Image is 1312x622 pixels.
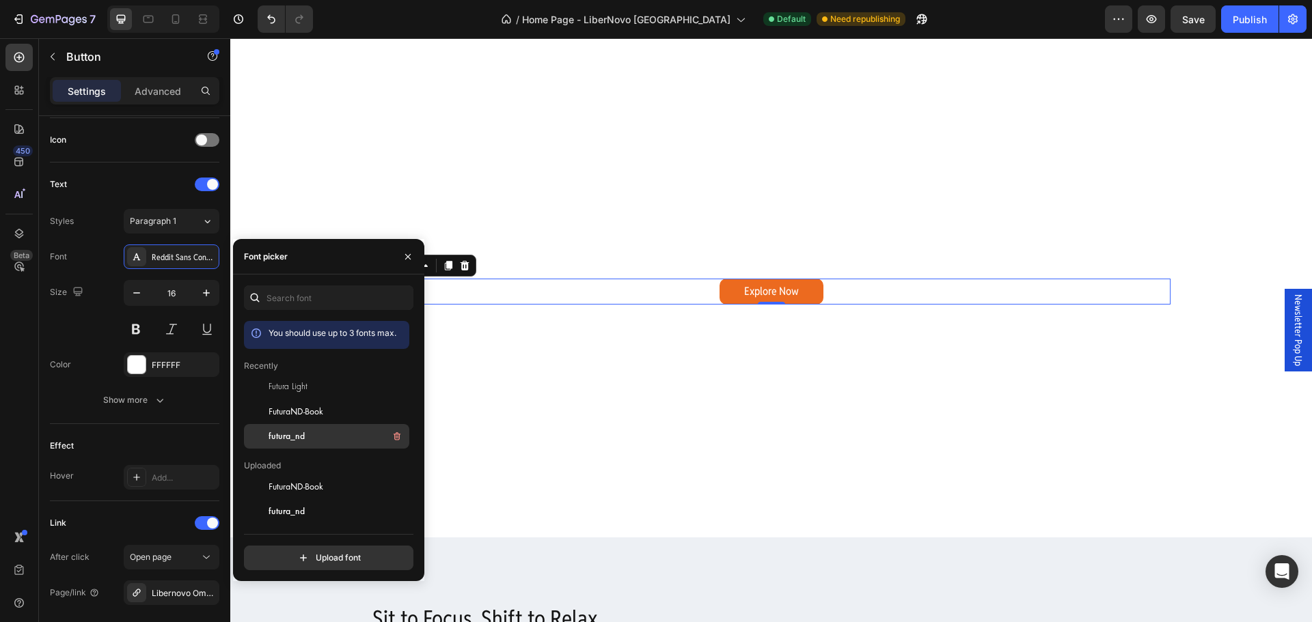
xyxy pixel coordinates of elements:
[13,145,33,156] div: 450
[152,587,216,599] div: Libernovo Omni - Best Ergonomic Chair
[1171,5,1216,33] button: Save
[244,251,288,263] div: Font picker
[1266,555,1298,588] div: Open Intercom Messenger
[152,359,216,371] div: FFFFFF
[130,552,172,562] span: Open page
[50,358,71,371] div: Color
[135,84,181,98] p: Advanced
[124,545,219,569] button: Open page
[1061,256,1075,328] span: Newsletter Pop Up
[50,470,74,482] div: Hover
[50,440,74,452] div: Effect
[50,586,100,599] div: Page/link
[143,208,939,228] p: Adapts in real-time to your spine's curves with smart support angles and zero-gravity relief.
[152,472,216,484] div: Add...
[258,5,313,33] div: Undo/Redo
[124,209,219,234] button: Paragraph 1
[269,328,396,338] span: You should use up to 3 fonts max.
[66,48,182,65] p: Button
[269,430,305,442] span: futura_nd
[5,5,102,33] button: 7
[103,393,167,407] div: Show more
[244,360,278,372] p: Recently
[244,546,413,570] button: Upload font
[159,221,190,234] div: Button
[777,13,806,25] span: Default
[68,84,106,98] p: Settings
[269,381,307,393] span: Futura Light
[514,244,569,264] div: Rich Text Editor. Editing area: main
[50,251,67,263] div: Font
[90,11,96,27] p: 7
[1182,14,1205,25] span: Save
[244,460,281,472] p: Uploaded
[489,240,593,267] a: Rich Text Editor. Editing area: main
[10,250,33,261] div: Beta
[50,283,86,302] div: Size
[830,13,900,25] span: Need republishing
[1233,12,1267,27] div: Publish
[50,134,66,146] div: Icon
[142,158,940,196] h2: LiberNovo Omni
[143,126,939,145] p: The World's First Dynamic Ergonomic Chair
[130,215,176,227] span: Paragraph 1
[50,388,219,412] button: Show more
[269,481,323,493] span: FuturaND-Book
[516,12,519,27] span: /
[522,12,730,27] span: Home Page - LiberNovo [GEOGRAPHIC_DATA]
[244,285,413,310] input: Search font
[269,406,323,418] span: FuturaND-Book
[50,178,67,190] div: Text
[50,215,74,227] div: Styles
[50,551,90,563] div: After click
[50,517,66,529] div: Link
[152,251,216,264] div: Reddit Sans Condensed
[269,505,305,518] span: futura_nd
[1221,5,1279,33] button: Publish
[297,551,361,565] div: Upload font
[514,244,569,264] p: Explore Now
[230,38,1312,622] iframe: To enrich screen reader interactions, please activate Accessibility in Grammarly extension settings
